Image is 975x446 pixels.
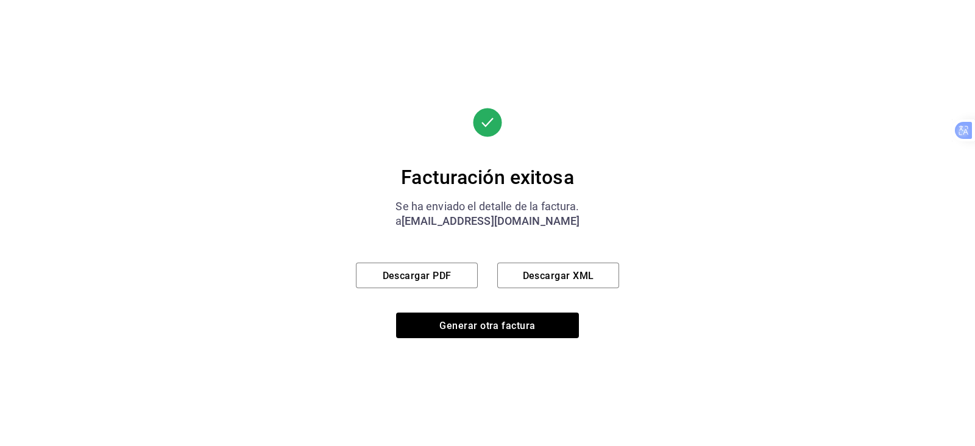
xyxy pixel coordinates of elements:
font: Facturación exitosa [401,166,574,189]
button: Generar otra factura [396,313,579,338]
button: Descargar XML [497,263,619,288]
button: Descargar PDF [356,263,478,288]
font: a [395,214,402,227]
font: Descargar XML [523,269,594,281]
font: [EMAIL_ADDRESS][DOMAIN_NAME] [402,214,580,227]
font: Descargar PDF [383,269,452,281]
font: Se ha enviado el detalle de la factura. [395,200,579,213]
font: Generar otra factura [439,319,535,331]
